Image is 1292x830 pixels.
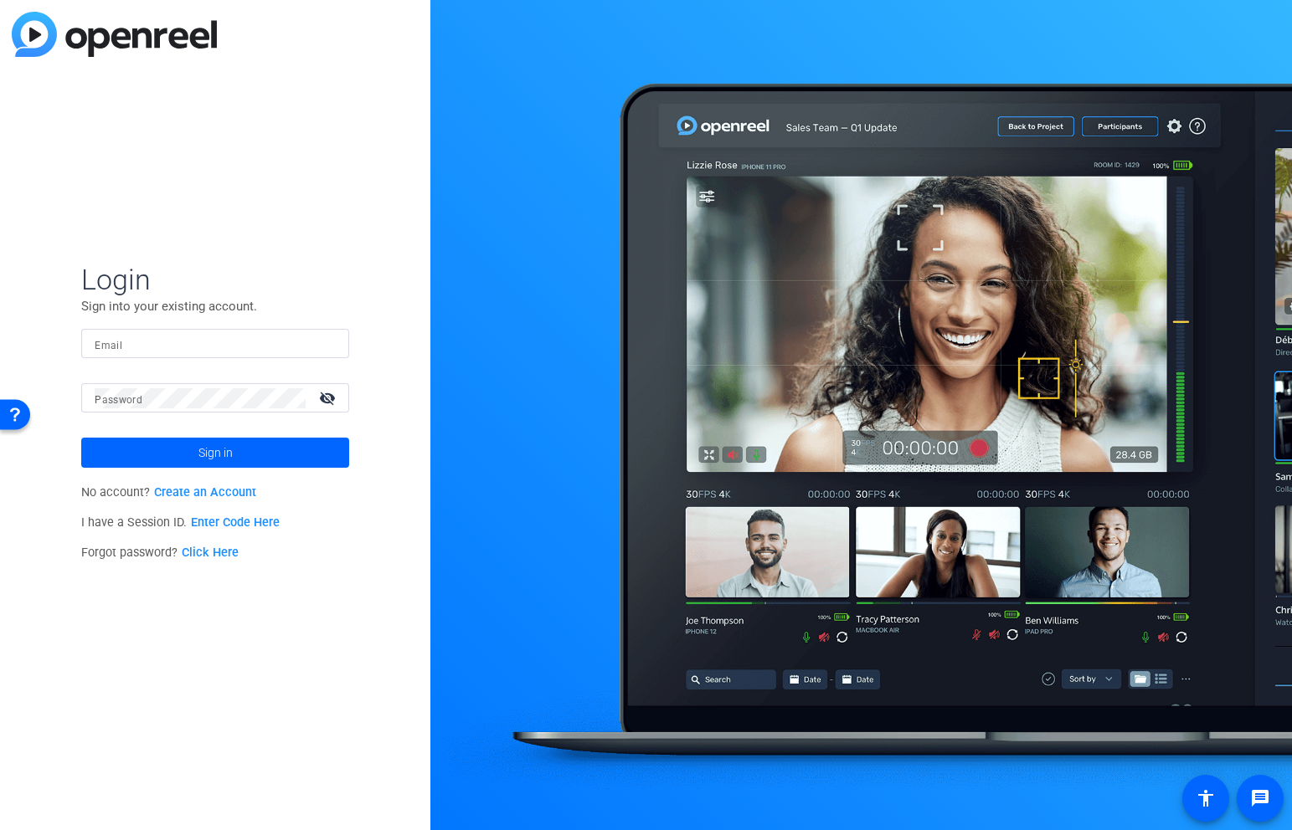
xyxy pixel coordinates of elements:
[12,12,217,57] img: blue-gradient.svg
[198,432,233,474] span: Sign in
[191,515,280,530] a: Enter Code Here
[1250,788,1270,808] mat-icon: message
[154,485,256,500] a: Create an Account
[95,334,336,354] input: Enter Email Address
[95,394,142,406] mat-label: Password
[81,515,280,530] span: I have a Session ID.
[81,546,239,560] span: Forgot password?
[81,485,256,500] span: No account?
[1196,788,1216,808] mat-icon: accessibility
[81,262,349,297] span: Login
[182,546,239,560] a: Click Here
[81,297,349,315] p: Sign into your existing account.
[81,438,349,468] button: Sign in
[309,386,349,410] mat-icon: visibility_off
[95,340,122,351] mat-label: Email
